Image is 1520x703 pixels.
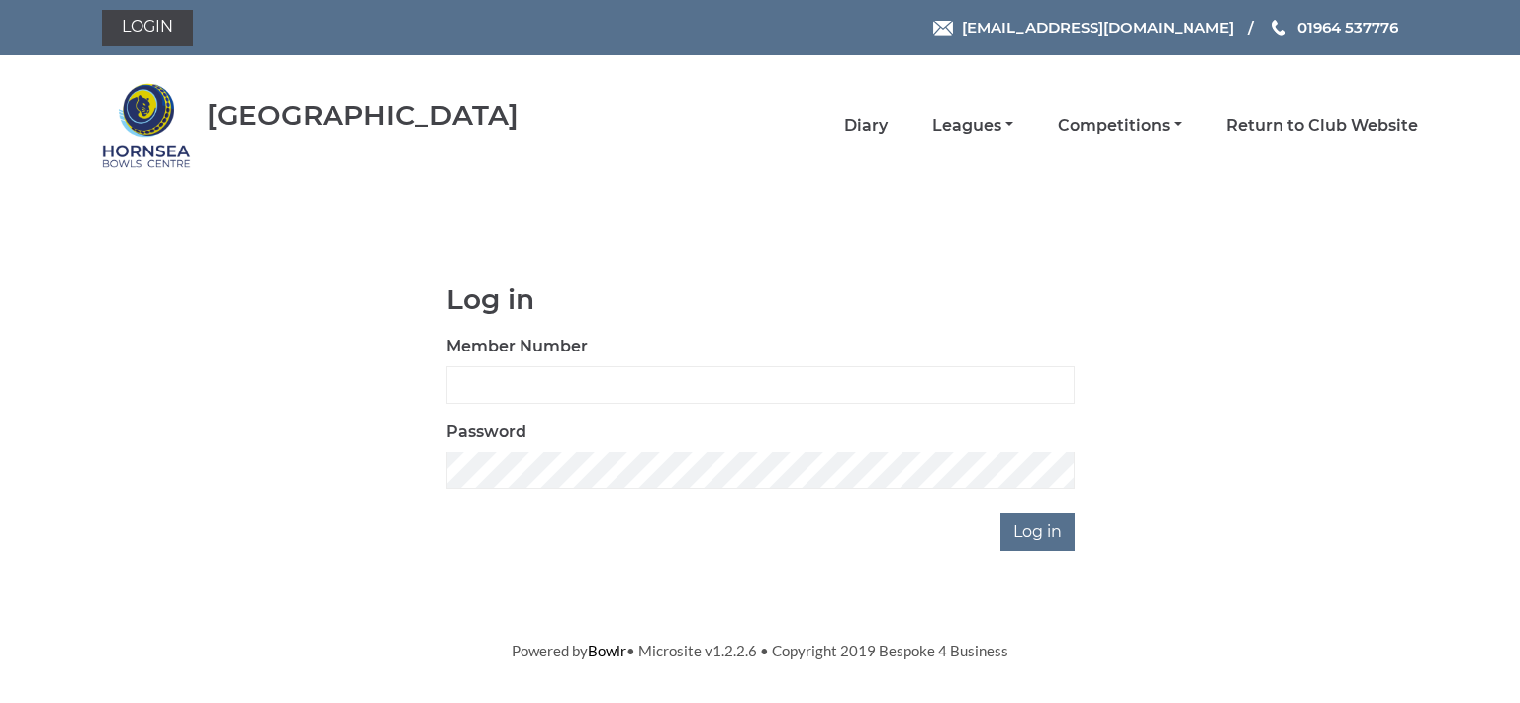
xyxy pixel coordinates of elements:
[446,420,526,444] label: Password
[1226,115,1418,137] a: Return to Club Website
[932,115,1013,137] a: Leagues
[962,18,1234,37] span: [EMAIL_ADDRESS][DOMAIN_NAME]
[1058,115,1182,137] a: Competitions
[588,642,626,659] a: Bowlr
[102,10,193,46] a: Login
[933,21,953,36] img: Email
[933,16,1234,39] a: Email [EMAIL_ADDRESS][DOMAIN_NAME]
[1000,513,1075,551] input: Log in
[446,335,588,358] label: Member Number
[446,284,1075,315] h1: Log in
[102,81,191,170] img: Hornsea Bowls Centre
[1297,18,1398,37] span: 01964 537776
[1269,16,1398,39] a: Phone us 01964 537776
[512,642,1008,659] span: Powered by • Microsite v1.2.2.6 • Copyright 2019 Bespoke 4 Business
[207,100,519,131] div: [GEOGRAPHIC_DATA]
[1272,20,1285,36] img: Phone us
[844,115,888,137] a: Diary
